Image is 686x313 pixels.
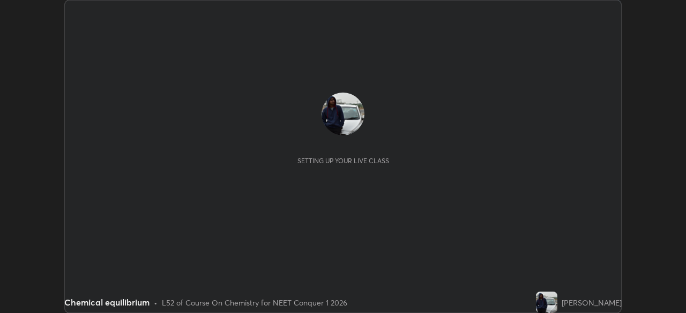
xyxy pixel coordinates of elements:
[562,297,622,308] div: [PERSON_NAME]
[322,93,364,135] img: f991eeff001c4949acf00ac8e21ffa6c.jpg
[536,292,557,313] img: f991eeff001c4949acf00ac8e21ffa6c.jpg
[297,157,389,165] div: Setting up your live class
[64,296,150,309] div: Chemical equilibrium
[162,297,347,308] div: L52 of Course On Chemistry for NEET Conquer 1 2026
[154,297,158,308] div: •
